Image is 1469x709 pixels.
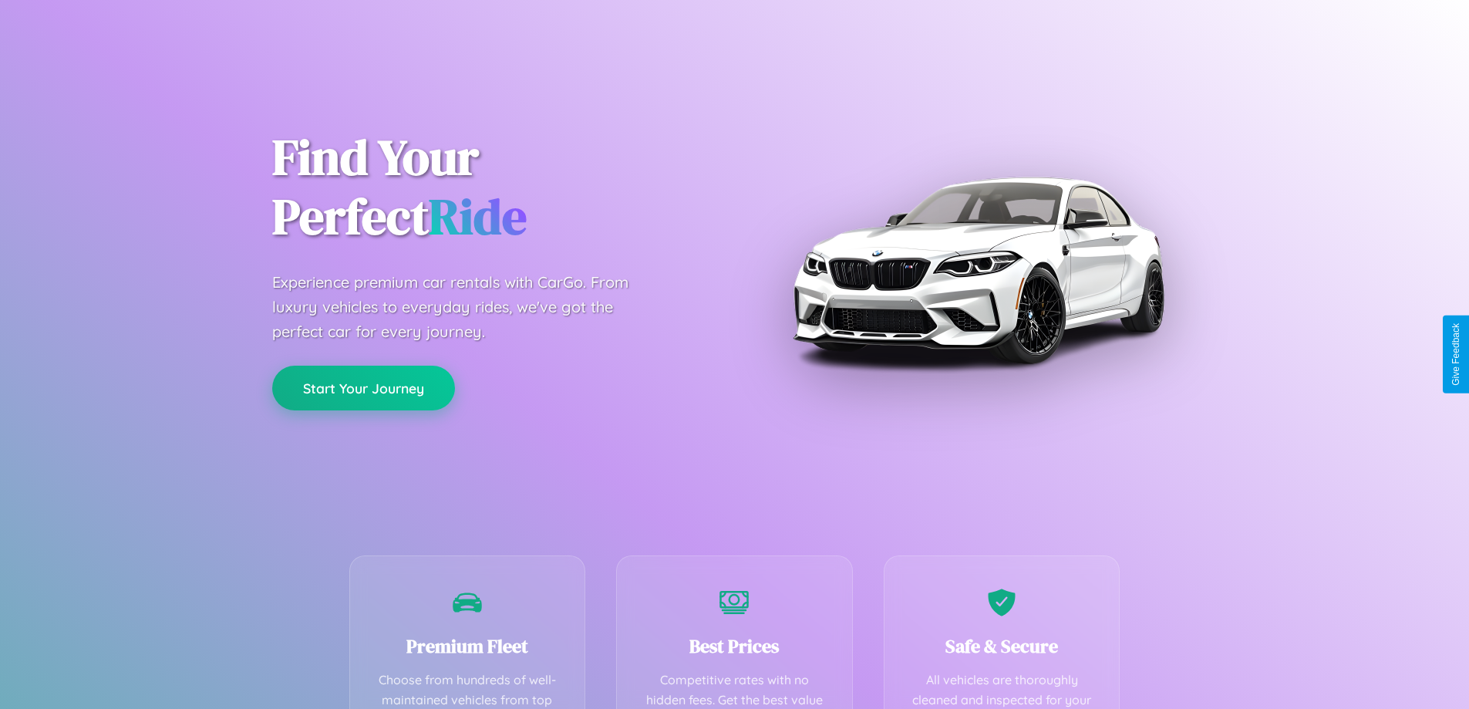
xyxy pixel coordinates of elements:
h3: Best Prices [640,633,829,659]
p: Experience premium car rentals with CarGo. From luxury vehicles to everyday rides, we've got the ... [272,270,658,344]
div: Give Feedback [1450,323,1461,386]
img: Premium BMW car rental vehicle [785,77,1171,463]
h1: Find Your Perfect [272,128,712,247]
h3: Premium Fleet [373,633,562,659]
h3: Safe & Secure [908,633,1097,659]
span: Ride [429,183,527,250]
button: Start Your Journey [272,366,455,410]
